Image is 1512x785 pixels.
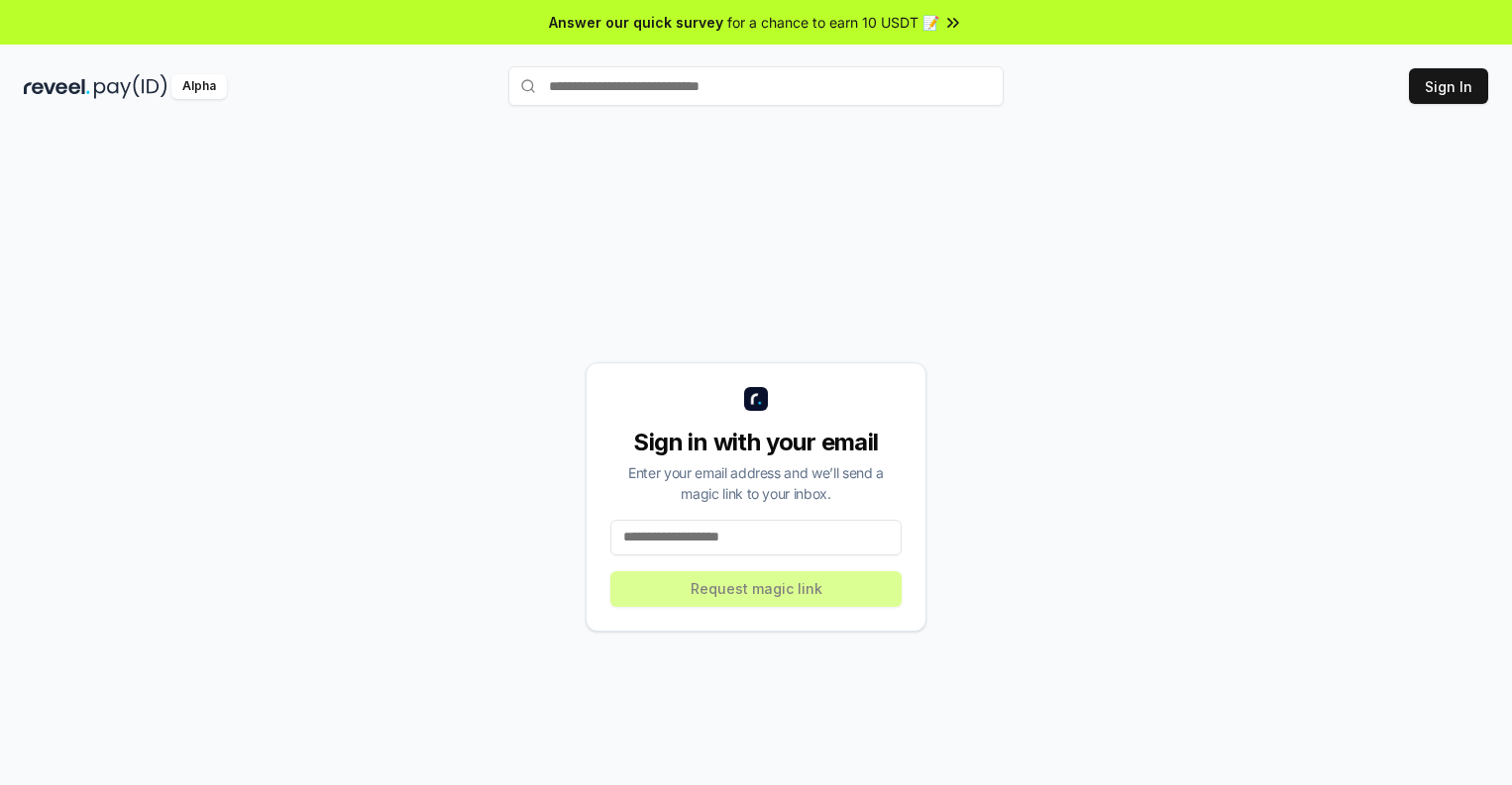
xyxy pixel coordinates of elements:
[727,12,939,33] span: for a chance to earn 10 USDT 📝
[610,427,902,458] div: Sign in with your email
[549,12,723,33] span: Answer our quick survey
[24,74,90,99] img: reveel_dark
[744,387,768,411] img: logo_small
[610,462,902,504] div: Enter your email address and we’ll send a magic link to your inbox.
[94,74,167,99] img: pay_id
[1409,68,1488,104] button: Sign In
[171,74,227,99] div: Alpha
